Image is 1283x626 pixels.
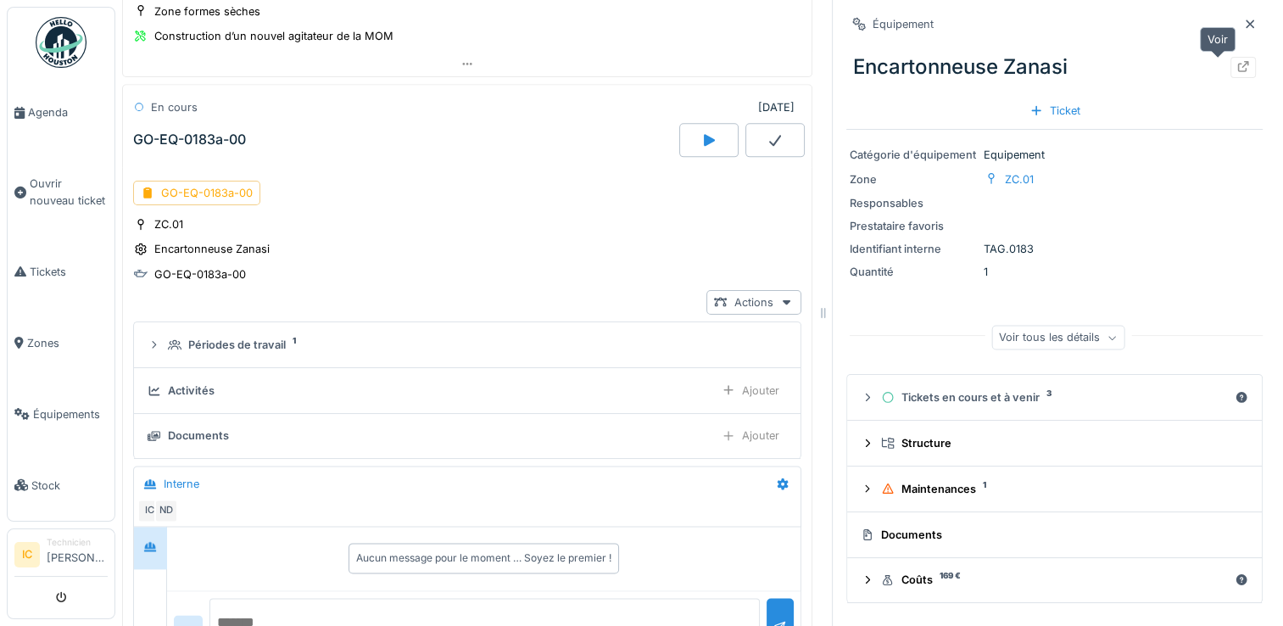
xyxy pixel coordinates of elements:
[154,28,393,44] div: Construction d’un nouvel agitateur de la MOM
[30,264,108,280] span: Tickets
[154,499,178,523] div: ND
[141,421,794,452] summary: DocumentsAjouter
[14,536,108,577] a: IC Technicien[PERSON_NAME]
[154,241,270,257] div: Encartonneuse Zanasi
[8,77,114,148] a: Agenda
[854,565,1255,596] summary: Coûts169 €
[27,335,108,351] span: Zones
[850,195,977,211] div: Responsables
[33,406,108,422] span: Équipements
[28,104,108,120] span: Agenda
[47,536,108,549] div: Technicien
[714,423,787,448] div: Ajouter
[850,241,977,257] div: Identifiant interne
[854,473,1255,505] summary: Maintenances1
[8,148,114,236] a: Ouvrir nouveau ticket
[151,99,198,115] div: En cours
[1200,27,1236,52] div: Voir
[758,99,795,115] div: [DATE]
[846,45,1263,89] div: Encartonneuse Zanasi
[8,236,114,307] a: Tickets
[8,378,114,450] a: Équipements
[881,481,1241,497] div: Maintenances
[8,450,114,521] a: Stock
[188,337,286,353] div: Périodes de travail
[850,147,1259,163] div: Equipement
[8,307,114,378] a: Zones
[133,181,260,205] div: GO-EQ-0183a-00
[854,519,1255,551] summary: Documents
[714,378,787,403] div: Ajouter
[154,3,260,20] div: Zone formes sèches
[31,478,108,494] span: Stock
[850,218,977,234] div: Prestataire favoris
[850,264,1259,280] div: 1
[141,375,794,406] summary: ActivitésAjouter
[14,542,40,567] li: IC
[881,572,1228,588] div: Coûts
[168,383,215,399] div: Activités
[873,16,934,32] div: Équipement
[154,216,183,232] div: ZC.01
[850,171,977,187] div: Zone
[881,389,1228,405] div: Tickets en cours et à venir
[1005,171,1034,187] div: ZC.01
[706,290,801,315] div: Actions
[850,241,1259,257] div: TAG.0183
[991,326,1124,350] div: Voir tous les détails
[30,176,108,208] span: Ouvrir nouveau ticket
[881,435,1241,451] div: Structure
[1023,99,1087,122] div: Ticket
[154,266,246,282] div: GO-EQ-0183a-00
[164,476,199,492] div: Interne
[850,264,977,280] div: Quantité
[36,17,86,68] img: Badge_color-CXgf-gQk.svg
[47,536,108,573] li: [PERSON_NAME]
[854,428,1255,459] summary: Structure
[854,382,1255,413] summary: Tickets en cours et à venir3
[356,551,611,566] div: Aucun message pour le moment … Soyez le premier !
[861,527,1241,543] div: Documents
[141,329,794,361] summary: Périodes de travail1
[133,131,246,148] div: GO-EQ-0183a-00
[168,428,229,444] div: Documents
[850,147,977,163] div: Catégorie d'équipement
[137,499,161,523] div: IC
